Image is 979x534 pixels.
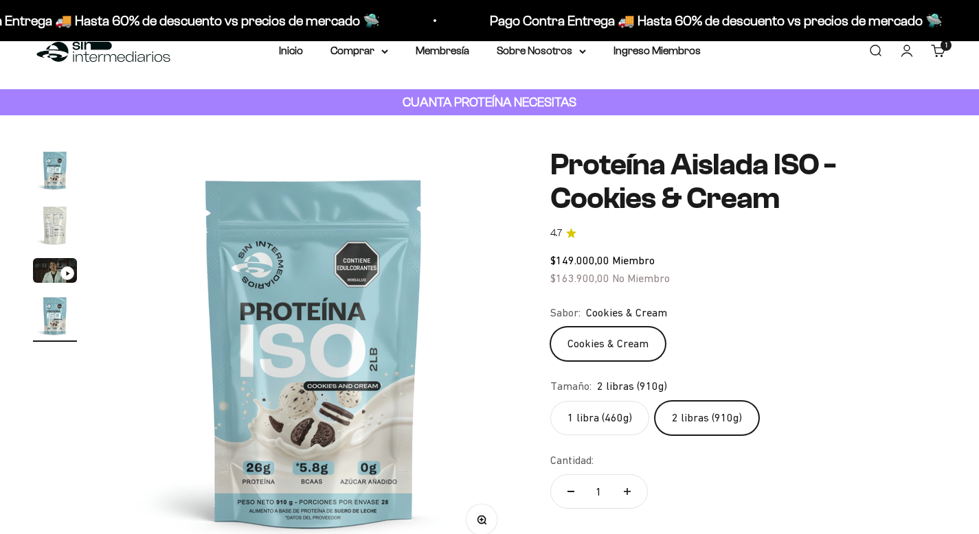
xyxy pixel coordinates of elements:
a: Inicio [279,45,303,56]
span: Miembro [612,254,655,266]
a: Membresía [416,45,469,56]
legend: Tamaño: [550,378,592,395]
summary: Sobre Nosotros [497,42,586,60]
span: Cookies & Cream [586,304,667,322]
a: 4.74.7 de 5.0 estrellas [550,226,946,241]
summary: Comprar [330,42,388,60]
button: Ir al artículo 4 [33,294,77,342]
span: $163.900,00 [550,272,609,284]
p: Pago Contra Entrega 🚚 Hasta 60% de descuento vs precios de mercado 🛸 [486,10,938,32]
button: Reducir cantidad [551,475,591,508]
span: 1 [945,42,947,49]
span: No Miembro [612,272,670,284]
h1: Proteína Aislada ISO - Cookies & Cream [550,148,946,215]
strong: CUANTA PROTEÍNA NECESITAS [403,95,576,109]
label: Cantidad: [550,452,594,469]
span: 2 libras (910g) [597,378,667,395]
img: Proteína Aislada ISO - Cookies & Cream [33,203,77,247]
span: $149.000,00 [550,254,609,266]
a: Ingreso Miembros [614,45,701,56]
legend: Sabor: [550,304,581,322]
button: Ir al artículo 1 [33,148,77,196]
button: Ir al artículo 2 [33,203,77,251]
span: 4.7 [550,226,562,241]
img: Proteína Aislada ISO - Cookies & Cream [33,294,77,338]
img: Proteína Aislada ISO - Cookies & Cream [33,148,77,192]
button: Ir al artículo 3 [33,258,77,287]
button: Aumentar cantidad [607,475,647,508]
